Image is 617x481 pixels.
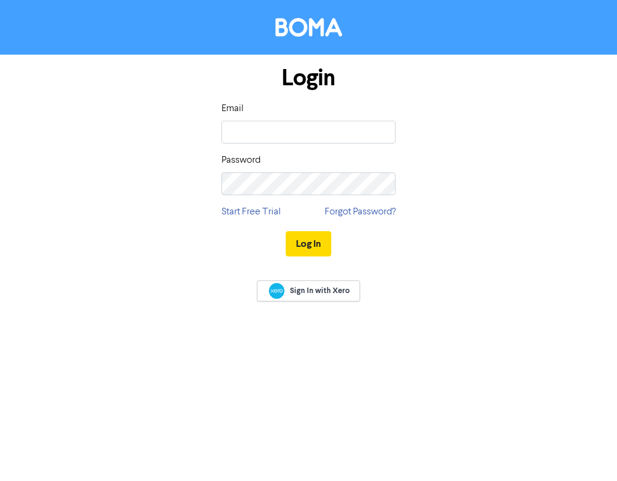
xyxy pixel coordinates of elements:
[221,153,260,168] label: Password
[221,101,244,116] label: Email
[221,64,396,92] h1: Login
[325,205,396,219] a: Forgot Password?
[286,231,331,256] button: Log In
[275,18,342,37] img: BOMA Logo
[221,205,281,219] a: Start Free Trial
[269,283,284,299] img: Xero logo
[257,280,360,301] a: Sign In with Xero
[290,285,350,296] span: Sign In with Xero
